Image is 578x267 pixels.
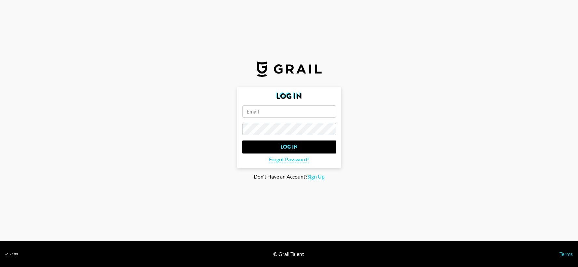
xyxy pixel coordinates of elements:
[5,252,18,256] div: v 1.7.100
[242,105,336,118] input: Email
[5,173,573,180] div: Don't Have an Account?
[307,173,325,180] span: Sign Up
[269,156,309,163] span: Forgot Password?
[559,251,573,257] a: Terms
[242,140,336,154] input: Log In
[257,61,322,77] img: Grail Talent Logo
[242,92,336,100] h2: Log In
[273,251,304,257] div: © Grail Talent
